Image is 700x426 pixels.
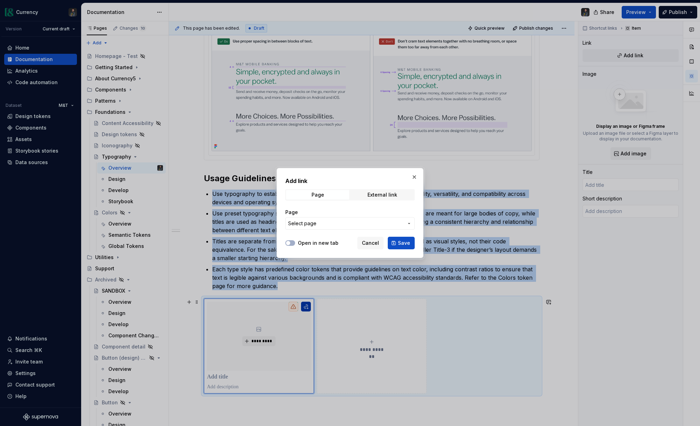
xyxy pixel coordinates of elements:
span: Save [398,240,410,247]
label: Page [285,209,298,216]
span: Select page [288,220,316,227]
div: External link [367,192,397,198]
div: Page [312,192,324,198]
h2: Add link [285,177,415,185]
label: Open in new tab [298,240,338,247]
span: Cancel [362,240,379,247]
button: Save [388,237,415,249]
button: Select page [285,217,415,230]
button: Cancel [357,237,384,249]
